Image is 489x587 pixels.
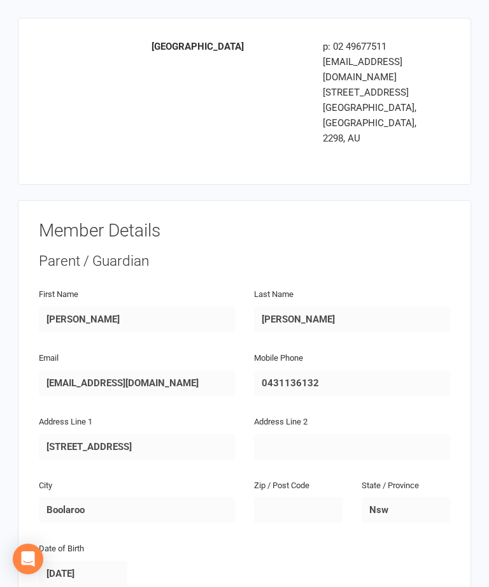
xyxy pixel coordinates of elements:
label: Last Name [254,288,294,301]
div: p: 02 49677511 [323,39,441,54]
div: Open Intercom Messenger [13,544,43,574]
label: Address Line 2 [254,416,308,429]
label: Email [39,352,59,365]
div: [EMAIL_ADDRESS][DOMAIN_NAME] [323,54,441,85]
div: [STREET_ADDRESS] [323,85,441,100]
label: Address Line 1 [39,416,92,429]
label: Mobile Phone [254,352,303,365]
label: City [39,479,52,493]
div: [GEOGRAPHIC_DATA], [GEOGRAPHIC_DATA], 2298, AU [323,100,441,146]
label: First Name [39,288,78,301]
label: Zip / Post Code [254,479,309,493]
div: Parent / Guardian [39,251,450,272]
h3: Member Details [39,221,450,241]
label: Date of Birth [39,542,84,556]
label: State / Province [362,479,419,493]
strong: [GEOGRAPHIC_DATA] [152,41,244,52]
